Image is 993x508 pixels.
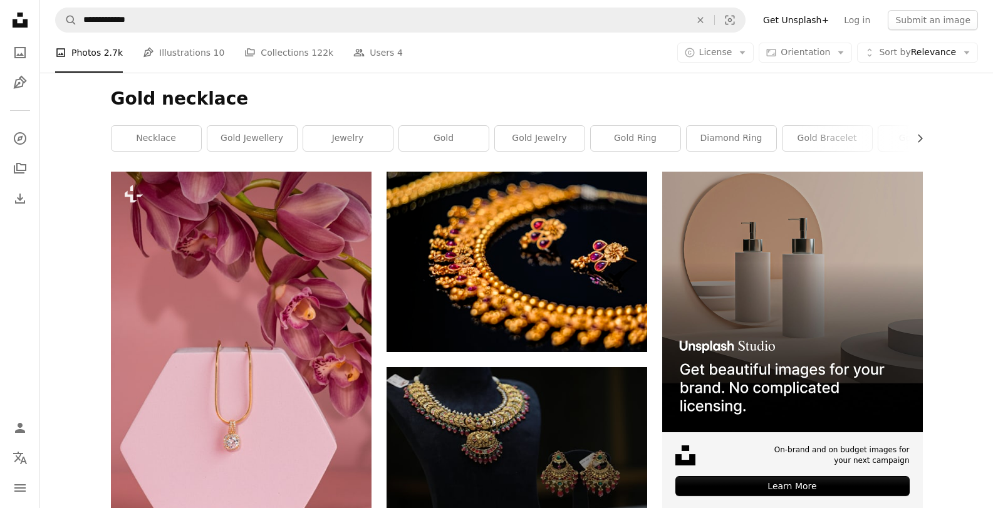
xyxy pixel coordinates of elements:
a: Get Unsplash+ [756,10,836,30]
span: 10 [214,46,225,60]
button: License [677,43,754,63]
a: Users 4 [353,33,403,73]
a: gold chain [878,126,968,151]
span: Relevance [879,46,956,59]
a: gold jewellery [207,126,297,151]
button: Menu [8,475,33,500]
a: Log in / Sign up [8,415,33,440]
span: 4 [397,46,403,60]
a: gold ring [591,126,680,151]
img: gold and purple beaded necklace [387,172,647,352]
span: 122k [311,46,333,60]
a: Photos [8,40,33,65]
a: diamond ring [687,126,776,151]
a: jewelry [303,126,393,151]
span: License [699,47,732,57]
span: On-brand and on budget images for your next campaign [766,445,910,466]
button: Sort byRelevance [857,43,978,63]
span: Orientation [781,47,830,57]
a: Explore [8,126,33,151]
a: gold jewelry [495,126,585,151]
img: file-1631678316303-ed18b8b5cb9cimage [675,445,695,465]
button: Clear [687,8,714,32]
a: Log in [836,10,878,30]
a: gold bracelet [782,126,872,151]
button: Language [8,445,33,470]
a: gold and red beaded necklace [387,434,647,445]
a: Illustrations 10 [143,33,224,73]
button: Submit an image [888,10,978,30]
a: gold and purple beaded necklace [387,256,647,267]
a: gold [399,126,489,151]
button: Orientation [759,43,852,63]
button: Visual search [715,8,745,32]
div: Learn More [675,476,910,496]
a: Collections 122k [244,33,333,73]
span: Sort by [879,47,910,57]
a: Download History [8,186,33,211]
h1: Gold necklace [111,88,923,110]
img: file-1715714113747-b8b0561c490eimage [662,172,923,432]
a: Collections [8,156,33,181]
button: scroll list to the right [908,126,923,151]
a: a close up of a flower and a necklace [111,361,372,372]
a: Home — Unsplash [8,8,33,35]
a: necklace [112,126,201,151]
a: Illustrations [8,70,33,95]
button: Search Unsplash [56,8,77,32]
form: Find visuals sitewide [55,8,746,33]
